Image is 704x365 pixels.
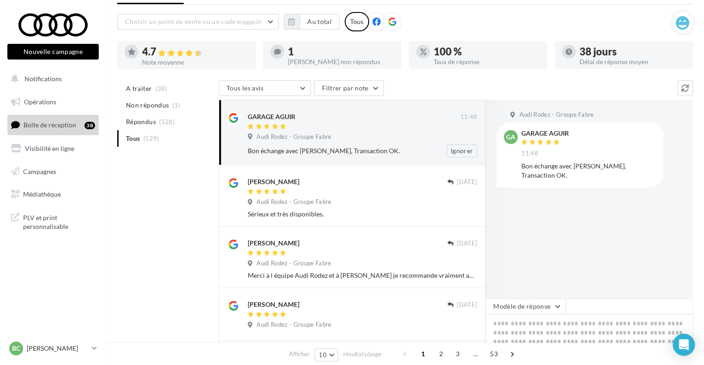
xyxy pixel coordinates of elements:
[284,14,340,30] button: Au total
[288,47,394,57] div: 1
[23,167,56,175] span: Campagnes
[6,139,101,158] a: Visibilité en ligne
[319,351,327,359] span: 10
[248,209,477,219] div: Sérieux et très disponibles.
[142,47,248,57] div: 4.7
[343,350,382,359] span: résultats/page
[257,133,331,141] span: Audi Rodez - Groupe Fabre
[460,113,477,121] span: 11:48
[6,208,101,235] a: PLV et print personnalisable
[219,80,311,96] button: Tous les avis
[434,347,448,361] span: 2
[126,101,169,110] span: Non répondus
[579,59,686,65] div: Délai de réponse moyen
[24,75,62,83] span: Notifications
[257,259,331,268] span: Audi Rodez - Groupe Fabre
[6,115,101,135] a: Boîte de réception38
[416,347,430,361] span: 1
[142,59,248,66] div: Note moyenne
[579,47,686,57] div: 38 jours
[248,177,299,186] div: [PERSON_NAME]
[155,85,167,92] span: (38)
[457,239,477,248] span: [DATE]
[450,347,465,361] span: 3
[468,347,483,361] span: ...
[248,112,295,121] div: GARAGE AGUIR
[23,211,95,231] span: PLV et print personnalisable
[299,14,340,30] button: Au total
[434,59,540,65] div: Taux de réponse
[6,69,97,89] button: Notifications
[117,14,279,30] button: Choisir un point de vente ou un code magasin
[457,301,477,309] span: [DATE]
[7,340,99,357] a: BC [PERSON_NAME]
[27,344,88,353] p: [PERSON_NAME]
[6,162,101,181] a: Campagnes
[6,185,101,204] a: Médiathèque
[248,271,477,280] div: Merci à l équipe Audi Rodez et à [PERSON_NAME] je recommande vraiment au top
[506,132,515,142] span: GA
[7,44,99,60] button: Nouvelle campagne
[173,102,180,109] span: (1)
[486,347,501,361] span: 53
[289,350,310,359] span: Afficher
[673,334,695,356] div: Open Intercom Messenger
[159,118,175,126] span: (528)
[24,98,56,106] span: Opérations
[23,190,61,198] span: Médiathèque
[248,300,299,309] div: [PERSON_NAME]
[447,144,477,157] button: Ignorer
[434,47,540,57] div: 100 %
[345,12,369,31] div: Tous
[257,321,331,329] span: Audi Rodez - Groupe Fabre
[126,117,156,126] span: Répondus
[227,84,264,92] span: Tous les avis
[6,92,101,112] a: Opérations
[521,130,569,137] div: GARAGE AGUIR
[314,80,384,96] button: Filtrer par note
[125,18,262,25] span: Choisir un point de vente ou un code magasin
[257,198,331,206] span: Audi Rodez - Groupe Fabre
[485,299,566,314] button: Modèle de réponse
[519,111,594,119] span: Audi Rodez - Groupe Fabre
[248,239,299,248] div: [PERSON_NAME]
[25,144,74,152] span: Visibilité en ligne
[248,146,417,156] div: Bon échange avec [PERSON_NAME], Transaction OK.
[12,344,20,353] span: BC
[521,162,656,180] div: Bon échange avec [PERSON_NAME], Transaction OK.
[126,84,152,93] span: A traiter
[315,348,338,361] button: 10
[24,121,76,129] span: Boîte de réception
[84,122,95,129] div: 38
[521,150,538,158] span: 11:48
[457,178,477,186] span: [DATE]
[288,59,394,65] div: [PERSON_NAME] non répondus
